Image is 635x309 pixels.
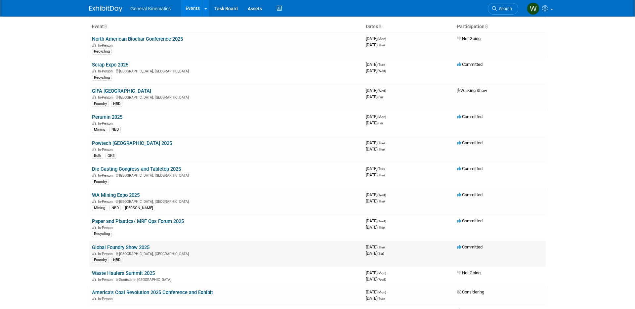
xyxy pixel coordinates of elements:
[457,62,483,67] span: Committed
[387,192,388,197] span: -
[92,68,360,73] div: [GEOGRAPHIC_DATA], [GEOGRAPHIC_DATA]
[98,173,115,178] span: In-Person
[457,270,481,275] span: Not Going
[386,140,387,145] span: -
[377,252,384,255] span: (Sat)
[366,62,387,67] span: [DATE]
[92,179,109,185] div: Foundry
[485,24,488,29] a: Sort by Participation Type
[92,114,122,120] a: Perumin 2025
[457,166,483,171] span: Committed
[92,75,112,81] div: Recycling
[366,120,383,125] span: [DATE]
[92,218,184,224] a: Paper and Plastics/ MRF Ops Forum 2025
[377,115,386,119] span: (Mon)
[386,166,387,171] span: -
[366,42,385,47] span: [DATE]
[104,24,107,29] a: Sort by Event Name
[92,231,112,237] div: Recycling
[92,257,109,263] div: Foundry
[92,297,96,300] img: In-Person Event
[366,68,386,73] span: [DATE]
[92,244,149,250] a: Global Foundry Show 2025
[377,141,385,145] span: (Tue)
[92,205,107,211] div: Mining
[387,36,388,41] span: -
[377,167,385,171] span: (Tue)
[457,218,483,223] span: Committed
[377,290,386,294] span: (Mon)
[386,62,387,67] span: -
[497,6,512,11] span: Search
[387,114,388,119] span: -
[366,218,388,223] span: [DATE]
[454,21,546,32] th: Participation
[377,43,385,47] span: (Thu)
[92,277,360,282] div: Scottsdale, [GEOGRAPHIC_DATA]
[457,88,487,93] span: Walking Show
[98,95,115,100] span: In-Person
[377,95,383,99] span: (Fri)
[92,270,155,276] a: Waste Haulers Summit 2025
[92,199,360,204] div: [GEOGRAPHIC_DATA], [GEOGRAPHIC_DATA]
[92,173,96,177] img: In-Person Event
[92,289,213,295] a: America's Coal Revolution 2025 Conference and Exhibit
[92,88,151,94] a: GIFA [GEOGRAPHIC_DATA]
[89,21,363,32] th: Event
[377,297,385,300] span: (Tue)
[457,36,481,41] span: Not Going
[387,88,388,93] span: -
[109,205,121,211] div: NBD
[92,251,360,256] div: [GEOGRAPHIC_DATA], [GEOGRAPHIC_DATA]
[377,245,385,249] span: (Thu)
[92,62,128,68] a: Scrap Expo 2025
[377,193,386,197] span: (Wed)
[377,226,385,229] span: (Thu)
[92,36,183,42] a: North American Biochar Conference 2025
[98,43,115,48] span: In-Person
[92,199,96,203] img: In-Person Event
[377,271,386,275] span: (Mon)
[98,121,115,126] span: In-Person
[527,2,539,15] img: Whitney Swanson
[98,199,115,204] span: In-Person
[111,257,122,263] div: NBD
[457,140,483,145] span: Committed
[130,6,171,11] span: General Kinematics
[366,172,385,177] span: [DATE]
[457,192,483,197] span: Committed
[377,278,386,281] span: (Wed)
[378,24,381,29] a: Sort by Start Date
[92,252,96,255] img: In-Person Event
[457,289,484,294] span: Considering
[111,101,122,107] div: NBD
[377,63,385,66] span: (Tue)
[457,244,483,249] span: Committed
[98,148,115,152] span: In-Person
[377,37,386,41] span: (Mon)
[366,147,385,152] span: [DATE]
[377,219,386,223] span: (Wed)
[92,172,360,178] div: [GEOGRAPHIC_DATA], [GEOGRAPHIC_DATA]
[366,88,388,93] span: [DATE]
[488,3,518,15] a: Search
[387,289,388,294] span: -
[377,121,383,125] span: (Fri)
[92,69,96,72] img: In-Person Event
[98,297,115,301] span: In-Person
[366,140,387,145] span: [DATE]
[92,192,140,198] a: WA Mining Expo 2025
[377,199,385,203] span: (Thu)
[92,166,181,172] a: Die Casting Congress and Tabletop 2025
[92,121,96,125] img: In-Person Event
[366,251,384,256] span: [DATE]
[387,218,388,223] span: -
[457,114,483,119] span: Committed
[98,69,115,73] span: In-Person
[366,166,387,171] span: [DATE]
[92,148,96,151] img: In-Person Event
[98,252,115,256] span: In-Person
[109,127,121,133] div: NBD
[92,49,112,55] div: Recycling
[366,244,387,249] span: [DATE]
